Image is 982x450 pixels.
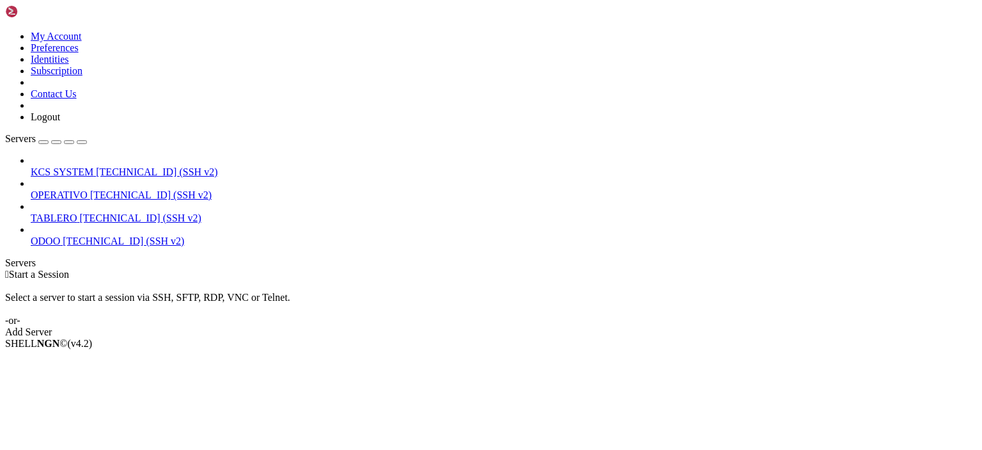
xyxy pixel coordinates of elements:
li: OPERATIVO [TECHNICAL_ID] (SSH v2) [31,178,977,201]
a: TABLERO [TECHNICAL_ID] (SSH v2) [31,213,977,224]
span: Servers [5,133,36,144]
a: KCS SYSTEM [TECHNICAL_ID] (SSH v2) [31,166,977,178]
li: TABLERO [TECHNICAL_ID] (SSH v2) [31,201,977,224]
a: Contact Us [31,88,77,99]
img: Shellngn [5,5,79,18]
a: Identities [31,54,69,65]
a: Subscription [31,65,82,76]
a: My Account [31,31,82,42]
a: ODOO [TECHNICAL_ID] (SSH v2) [31,236,977,247]
span: [TECHNICAL_ID] (SSH v2) [63,236,184,246]
a: Servers [5,133,87,144]
span: ODOO [31,236,60,246]
span:  [5,269,9,280]
div: Servers [5,257,977,269]
span: [TECHNICAL_ID] (SSH v2) [90,189,212,200]
span: KCS SYSTEM [31,166,93,177]
span: [TECHNICAL_ID] (SSH v2) [80,213,201,223]
b: NGN [37,338,60,349]
li: KCS SYSTEM [TECHNICAL_ID] (SSH v2) [31,155,977,178]
a: Preferences [31,42,79,53]
li: ODOO [TECHNICAL_ID] (SSH v2) [31,224,977,247]
span: OPERATIVO [31,189,88,200]
span: [TECHNICAL_ID] (SSH v2) [96,166,217,177]
span: SHELL © [5,338,92,349]
a: Logout [31,111,60,122]
div: Add Server [5,326,977,338]
span: Start a Session [9,269,69,280]
a: OPERATIVO [TECHNICAL_ID] (SSH v2) [31,189,977,201]
span: 4.2.0 [68,338,93,349]
span: TABLERO [31,213,77,223]
div: Select a server to start a session via SSH, SFTP, RDP, VNC or Telnet. -or- [5,280,977,326]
